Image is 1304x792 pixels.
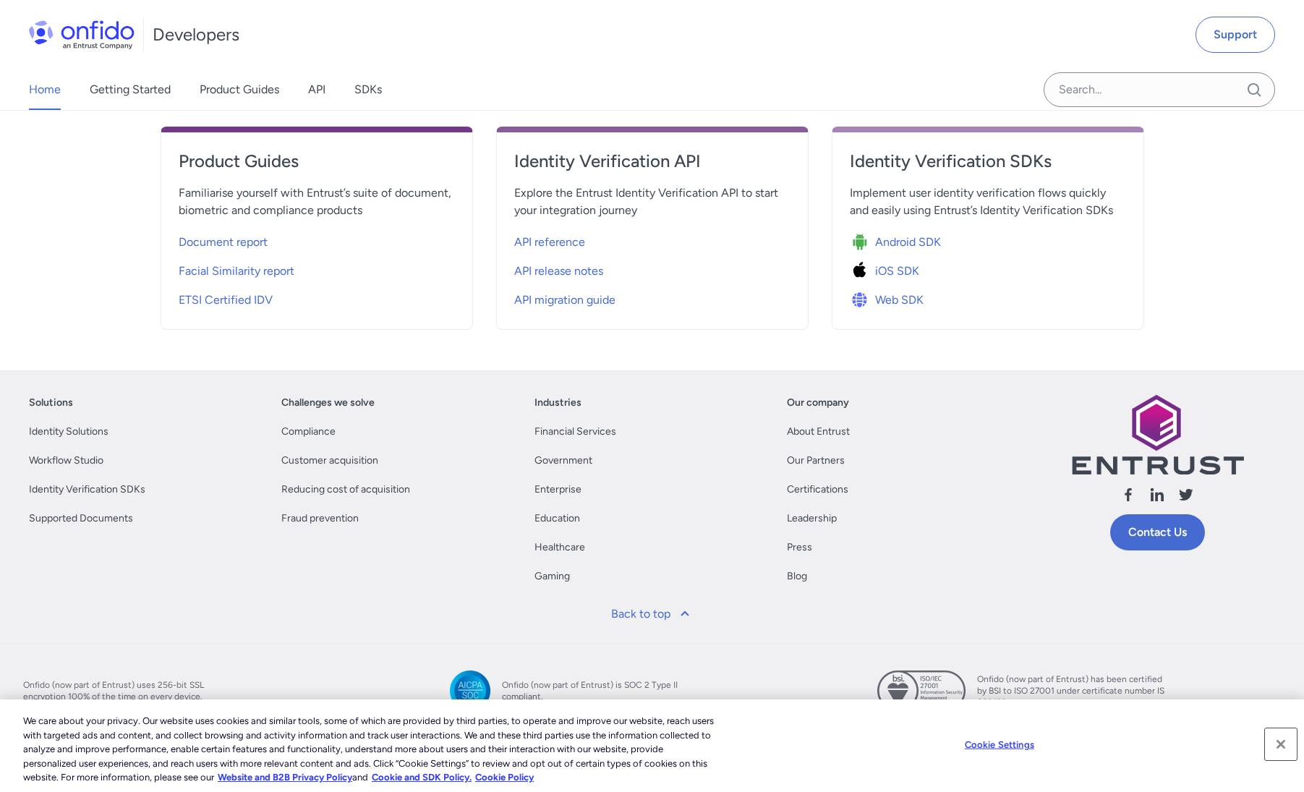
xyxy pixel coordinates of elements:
[29,69,61,110] a: Home
[179,225,455,254] a: Document report
[1149,486,1166,508] a: Follow us linkedin
[179,150,455,184] a: Product Guides
[514,291,615,309] span: API migration guide
[850,232,875,252] img: Icon Android SDK
[218,772,352,783] a: More information about our cookie policy., opens in a new tab
[850,150,1126,173] h4: Identity Verification SDKs
[514,150,791,173] h4: Identity Verification API
[1177,486,1195,503] svg: Follow us X (Twitter)
[534,568,570,585] a: Gaming
[281,452,378,469] a: Customer acquisition
[200,69,279,110] a: Product Guides
[1044,72,1275,107] input: Onfido search input field
[1120,486,1137,508] a: Follow us facebook
[534,394,581,412] a: Industries
[787,510,837,527] a: Leadership
[875,291,924,309] span: Web SDK
[514,263,603,280] span: API release notes
[850,254,1126,283] a: Icon iOS SDKiOS SDK
[179,234,268,251] span: Document report
[534,423,616,440] a: Financial Services
[179,263,294,280] span: Facial Similarity report
[179,254,455,283] a: Facial Similarity report
[787,423,850,440] a: About Entrust
[354,69,382,110] a: SDKs
[514,150,791,184] a: Identity Verification API
[787,452,845,469] a: Our Partners
[850,283,1126,312] a: Icon Web SDKWeb SDK
[1110,514,1205,550] a: Contact Us
[29,481,145,498] a: Identity Verification SDKs
[514,225,791,254] a: API reference
[372,772,472,783] a: Cookie and SDK Policy.
[514,283,791,312] a: API migration guide
[1120,486,1137,503] svg: Follow us facebook
[787,481,848,498] a: Certifications
[90,69,171,110] a: Getting Started
[602,597,702,631] a: Back to top
[23,714,717,785] div: We care about your privacy. Our website uses cookies and similar tools, some of which are provide...
[308,69,325,110] a: API
[1149,486,1166,503] svg: Follow us linkedin
[1177,486,1195,508] a: Follow us X (Twitter)
[179,150,455,173] h4: Product Guides
[1196,17,1275,53] a: Support
[850,225,1126,254] a: Icon Android SDKAndroid SDK
[23,679,211,702] span: Onfido (now part of Entrust) uses 256-bit SSL encryption 100% of the time on every device.
[850,261,875,281] img: Icon iOS SDK
[534,510,580,527] a: Education
[850,290,875,310] img: Icon Web SDK
[534,539,585,556] a: Healthcare
[787,394,849,412] a: Our company
[875,234,941,251] span: Android SDK
[29,452,103,469] a: Workflow Studio
[153,23,239,46] h1: Developers
[977,673,1165,708] span: Onfido (now part of Entrust) has been certified by BSI to ISO 27001 under certificate number IS 6...
[502,679,690,702] span: Onfido (now part of Entrust) is SOC 2 Type II compliant.
[534,481,581,498] a: Enterprise
[514,184,791,219] span: Explore the Entrust Identity Verification API to start your integration journey
[281,510,359,527] a: Fraud prevention
[179,283,455,312] a: ETSI Certified IDV
[514,254,791,283] a: API release notes
[877,670,966,711] img: ISO 27001 certified
[29,394,73,412] a: Solutions
[29,510,133,527] a: Supported Documents
[954,731,1044,759] button: Cookie Settings
[450,670,490,711] img: SOC 2 Type II compliant
[534,452,592,469] a: Government
[875,263,919,280] span: iOS SDK
[179,291,273,309] span: ETSI Certified IDV
[850,184,1126,219] span: Implement user identity verification flows quickly and easily using Entrust’s Identity Verificati...
[787,568,807,585] a: Blog
[475,772,534,783] a: Cookie Policy
[787,539,812,556] a: Press
[514,234,585,251] span: API reference
[850,150,1126,184] a: Identity Verification SDKs
[1265,728,1297,760] button: Close
[281,394,375,412] a: Challenges we solve
[281,423,336,440] a: Compliance
[29,423,108,440] a: Identity Solutions
[281,481,410,498] a: Reducing cost of acquisition
[29,20,135,49] img: Onfido Logo
[179,184,455,219] span: Familiarise yourself with Entrust’s suite of document, biometric and compliance products
[1070,394,1244,474] img: Entrust logo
